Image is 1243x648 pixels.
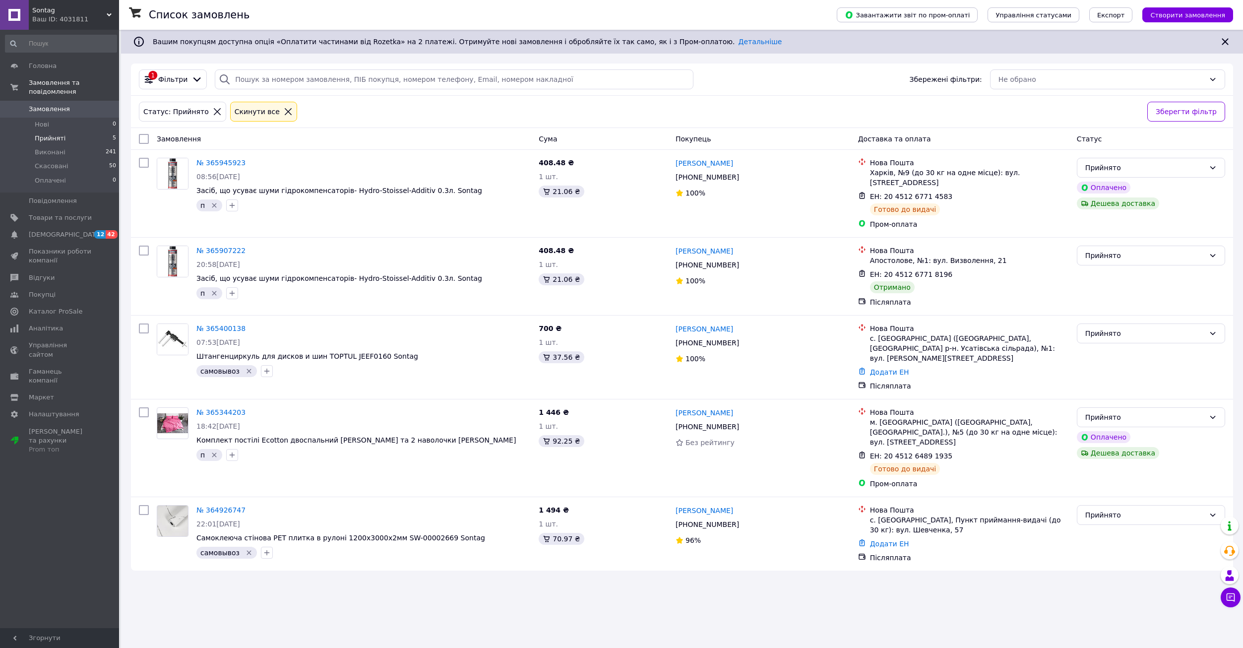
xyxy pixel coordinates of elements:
span: 42 [106,230,117,239]
span: 08:56[DATE] [196,173,240,181]
a: Засіб, що усуває шуми гідрокомпенсаторів- Hydro-Stoissel-Additiv 0.3л. Sontag [196,274,482,282]
span: 408.48 ₴ [539,247,574,255]
span: 07:53[DATE] [196,338,240,346]
img: Фото товару [157,246,188,277]
span: самовывоз [200,549,240,557]
svg: Видалити мітку [210,289,218,297]
a: Детальніше [739,38,782,46]
span: [PERSON_NAME] та рахунки [29,427,92,454]
div: м. [GEOGRAPHIC_DATA] ([GEOGRAPHIC_DATA], [GEOGRAPHIC_DATA].), №5 (до 30 кг на одне місце): вул. [... [870,417,1069,447]
span: 12 [94,230,106,239]
span: Відгуки [29,273,55,282]
button: Управління статусами [988,7,1079,22]
span: Вашим покупцям доступна опція «Оплатити частинами від Rozetka» на 2 платежі. Отримуйте нові замов... [153,38,782,46]
div: Готово до видачі [870,463,940,475]
div: Післяплата [870,297,1069,307]
div: Апостолове, №1: вул. Визволення, 21 [870,256,1069,265]
svg: Видалити мітку [210,201,218,209]
span: 0 [113,120,116,129]
span: Фільтри [158,74,187,84]
span: п [200,451,205,459]
span: Завантажити звіт по пром-оплаті [845,10,970,19]
div: [PHONE_NUMBER] [674,336,741,350]
span: 700 ₴ [539,324,561,332]
a: Комплект постілі Ecotton двоспальний [PERSON_NAME] та 2 наволочки [PERSON_NAME] [196,436,516,444]
span: 22:01[DATE] [196,520,240,528]
a: [PERSON_NAME] [676,408,733,418]
a: № 365400138 [196,324,246,332]
div: Пром-оплата [870,219,1069,229]
a: № 365907222 [196,247,246,255]
div: Оплачено [1077,182,1130,194]
a: Засіб, що усуває шуми гідрокомпенсаторів- Hydro-Stoissel-Additiv 0.3л. Sontag [196,187,482,194]
span: Cума [539,135,557,143]
span: ЕН: 20 4512 6489 1935 [870,452,953,460]
div: 21.06 ₴ [539,273,584,285]
span: самовывоз [200,367,240,375]
a: Додати ЕН [870,540,909,548]
div: Cкинути все [233,106,282,117]
span: Гаманець компанії [29,367,92,385]
div: [PHONE_NUMBER] [674,518,741,531]
span: Маркет [29,393,54,402]
span: 5 [113,134,116,143]
h1: Список замовлень [149,9,249,21]
span: Зберегти фільтр [1156,106,1217,117]
span: Управління статусами [995,11,1071,19]
svg: Видалити мітку [210,451,218,459]
span: Експорт [1097,11,1125,19]
span: 18:42[DATE] [196,422,240,430]
div: Нова Пошта [870,407,1069,417]
div: Прийнято [1085,412,1205,423]
span: п [200,201,205,209]
span: 1 446 ₴ [539,408,569,416]
div: 37.56 ₴ [539,351,584,363]
span: Статус [1077,135,1102,143]
div: [PHONE_NUMBER] [674,258,741,272]
button: Експорт [1089,7,1133,22]
svg: Видалити мітку [245,367,253,375]
input: Пошук [5,35,117,53]
span: Аналітика [29,324,63,333]
span: 100% [685,189,705,197]
span: Нові [35,120,49,129]
div: 92.25 ₴ [539,435,584,447]
span: 20:58[DATE] [196,260,240,268]
a: Штангенциркуль для дисков и шин TOPTUL JEEF0160 Sontag [196,352,418,360]
span: 50 [109,162,116,171]
span: Виконані [35,148,65,157]
img: Фото товару [157,324,188,355]
a: № 364926747 [196,506,246,514]
svg: Видалити мітку [245,549,253,557]
a: № 365945923 [196,159,246,167]
span: Доставка та оплата [858,135,931,143]
div: 21.06 ₴ [539,186,584,197]
div: Прийнято [1085,510,1205,520]
a: № 365344203 [196,408,246,416]
div: Статус: Прийнято [141,106,211,117]
input: Пошук за номером замовлення, ПІБ покупця, номером телефону, Email, номером накладної [215,69,693,89]
span: 1 шт. [539,520,558,528]
span: 408.48 ₴ [539,159,574,167]
span: Створити замовлення [1150,11,1225,19]
span: Оплачені [35,176,66,185]
div: Оплачено [1077,431,1130,443]
img: Фото товару [157,413,188,434]
a: Додати ЕН [870,368,909,376]
span: 96% [685,536,701,544]
a: [PERSON_NAME] [676,506,733,516]
a: Самоклеюча стінова PET плитка в рулоні 1200х3000х2мм SW-00002669 Sontag [196,534,485,542]
div: 70.97 ₴ [539,533,584,545]
div: Післяплата [870,553,1069,563]
button: Чат з покупцем [1221,587,1241,607]
span: Управління сайтом [29,341,92,359]
div: с. [GEOGRAPHIC_DATA], Пункт приймання-видачі (до 30 кг): вул. Шевченка, 57 [870,515,1069,535]
div: Нова Пошта [870,246,1069,256]
span: 1 шт. [539,422,558,430]
span: [DEMOGRAPHIC_DATA] [29,230,102,239]
a: Фото товару [157,158,188,190]
a: [PERSON_NAME] [676,324,733,334]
